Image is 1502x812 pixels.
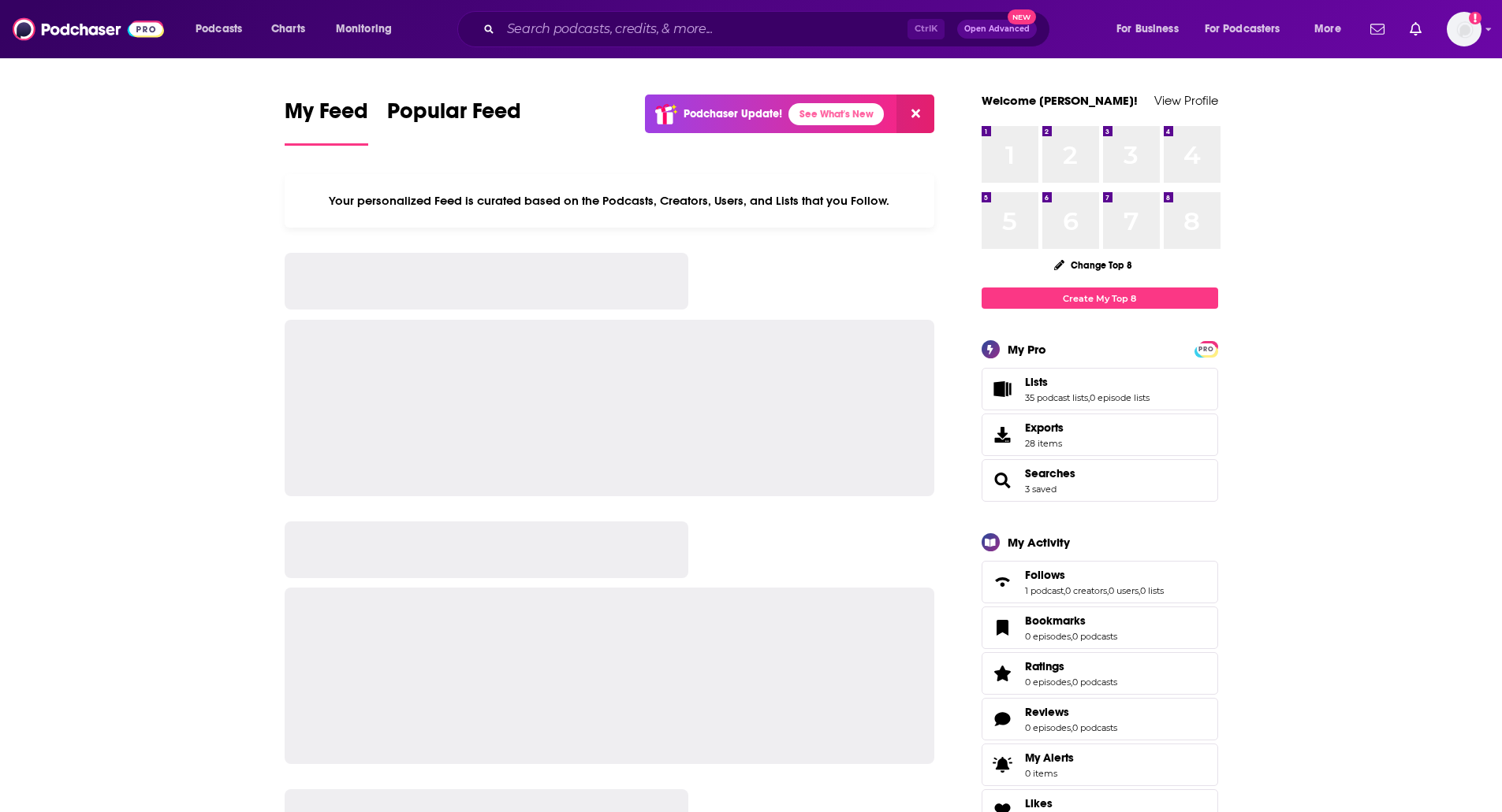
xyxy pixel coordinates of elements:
a: Create My Top 8 [982,287,1218,309]
span: Ctrl K [908,19,945,39]
span: My Alerts [1025,751,1074,765]
a: Show notifications dropdown [1403,16,1428,43]
a: Welcome [PERSON_NAME]! [982,93,1138,108]
span: Exports [1025,421,1064,435]
span: , [1071,722,1072,733]
button: Open AdvancedNew [957,20,1037,39]
span: Ratings [982,652,1218,695]
div: Search podcasts, credits, & more... [472,11,1065,47]
span: Monitoring [336,18,392,40]
span: , [1107,585,1109,596]
input: Search podcasts, credits, & more... [501,17,908,42]
a: Likes [1025,796,1091,810]
a: Bookmarks [1025,614,1117,628]
a: Show notifications dropdown [1364,16,1391,43]
a: Charts [261,17,315,42]
a: 0 episode lists [1090,392,1150,403]
span: , [1071,677,1072,688]
button: open menu [1105,17,1198,42]
img: User Profile [1447,12,1482,46]
a: My Feed [285,98,368,146]
span: My Feed [285,98,368,134]
button: open menu [325,17,412,42]
a: Ratings [1025,659,1117,673]
span: For Business [1116,18,1179,40]
span: Follows [1025,568,1065,582]
span: Bookmarks [1025,614,1086,628]
img: Podchaser - Follow, Share and Rate Podcasts [13,14,164,44]
div: My Pro [1008,342,1046,357]
span: Lists [1025,375,1048,389]
svg: Add a profile image [1469,12,1482,24]
a: 0 episodes [1025,722,1071,733]
a: 0 podcasts [1072,631,1117,642]
span: 0 items [1025,768,1074,779]
span: 28 items [1025,438,1064,449]
span: Logged in as AtriaBooks [1447,12,1482,46]
span: For Podcasters [1205,18,1280,40]
span: Open Advanced [964,25,1030,33]
a: Follows [1025,568,1164,582]
a: 0 podcasts [1072,677,1117,688]
a: Bookmarks [987,617,1019,639]
a: 35 podcast lists [1025,392,1088,403]
a: 3 saved [1025,484,1057,495]
a: Exports [982,413,1218,456]
a: 0 lists [1140,585,1164,596]
a: Lists [1025,375,1150,389]
span: , [1064,585,1065,596]
span: My Alerts [987,754,1019,776]
span: Ratings [1025,659,1064,673]
a: Popular Feed [387,98,521,146]
a: Searches [987,469,1019,491]
span: Podcasts [196,18,242,40]
div: Your personalized Feed is curated based on the Podcasts, Creators, Users, and Lists that you Follow. [285,174,935,228]
a: 1 podcast [1025,585,1064,596]
a: PRO [1197,343,1216,354]
span: Reviews [982,698,1218,740]
a: 0 episodes [1025,631,1071,642]
div: My Activity [1008,535,1070,550]
button: open menu [1303,17,1361,42]
a: Reviews [987,708,1019,730]
a: View Profile [1154,93,1218,108]
a: My Alerts [982,743,1218,786]
span: , [1071,631,1072,642]
a: Follows [987,571,1019,593]
span: Charts [271,18,305,40]
a: Ratings [987,662,1019,684]
span: Lists [982,368,1218,410]
span: Searches [982,459,1218,502]
button: Change Top 8 [1045,255,1142,275]
p: Podchaser Update! [684,107,782,121]
a: 0 podcasts [1072,722,1117,733]
a: Reviews [1025,705,1117,719]
span: , [1139,585,1140,596]
span: Exports [987,424,1019,446]
span: Reviews [1025,705,1069,719]
a: See What's New [788,103,884,125]
span: Follows [982,561,1218,603]
a: 0 creators [1065,585,1107,596]
a: 0 episodes [1025,677,1071,688]
span: , [1088,392,1090,403]
span: More [1314,18,1341,40]
button: open menu [184,17,263,42]
a: Lists [987,378,1019,400]
a: Searches [1025,466,1075,480]
span: New [1008,9,1036,24]
span: Bookmarks [982,606,1218,649]
a: 0 users [1109,585,1139,596]
span: Popular Feed [387,98,521,134]
span: Likes [1025,796,1053,810]
button: open menu [1195,17,1303,42]
button: Show profile menu [1447,12,1482,46]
